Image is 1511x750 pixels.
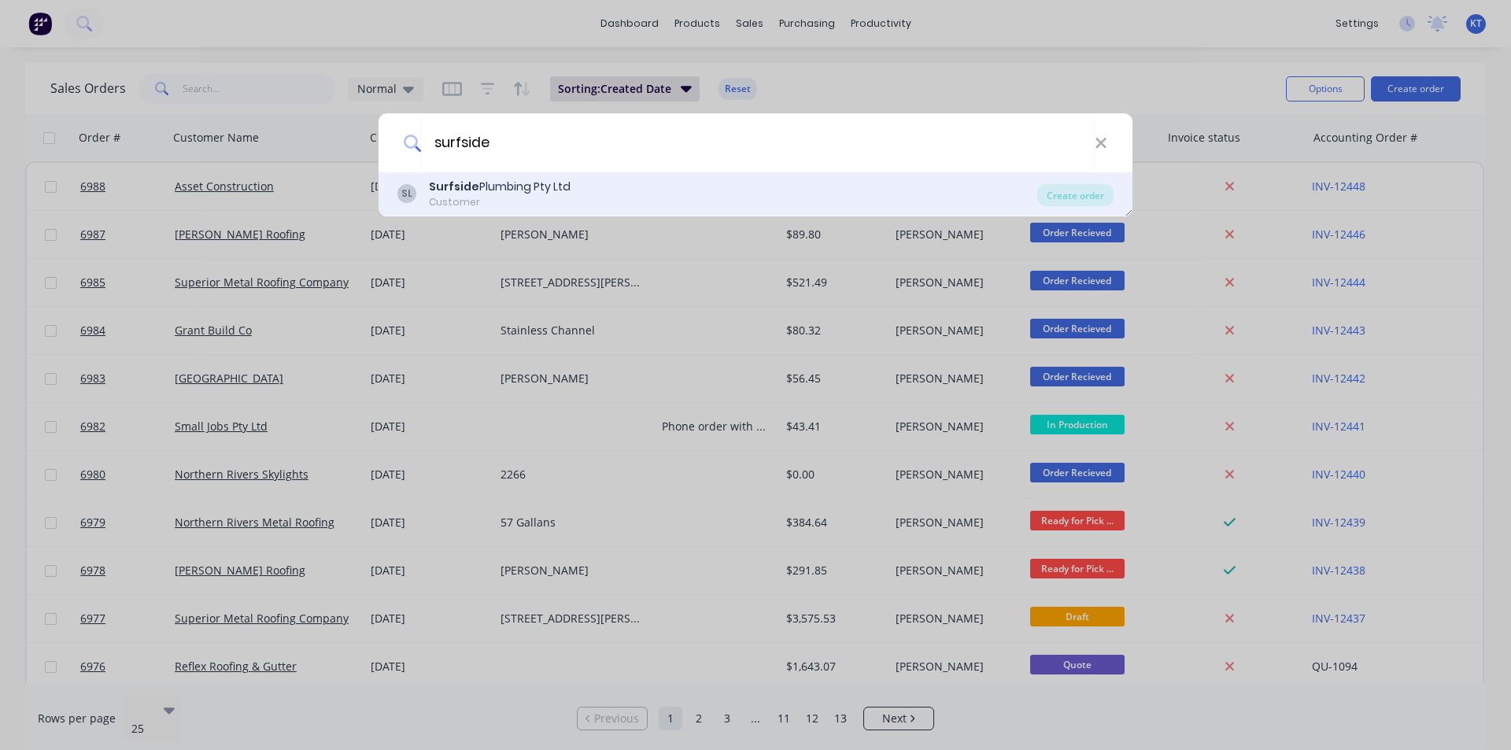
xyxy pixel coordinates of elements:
[1037,184,1114,206] div: Create order
[429,195,571,209] div: Customer
[429,179,479,194] b: Surfside
[397,184,416,203] div: SL
[429,179,571,195] div: Plumbing Pty Ltd
[421,113,1095,172] input: Enter a customer name to create a new order...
